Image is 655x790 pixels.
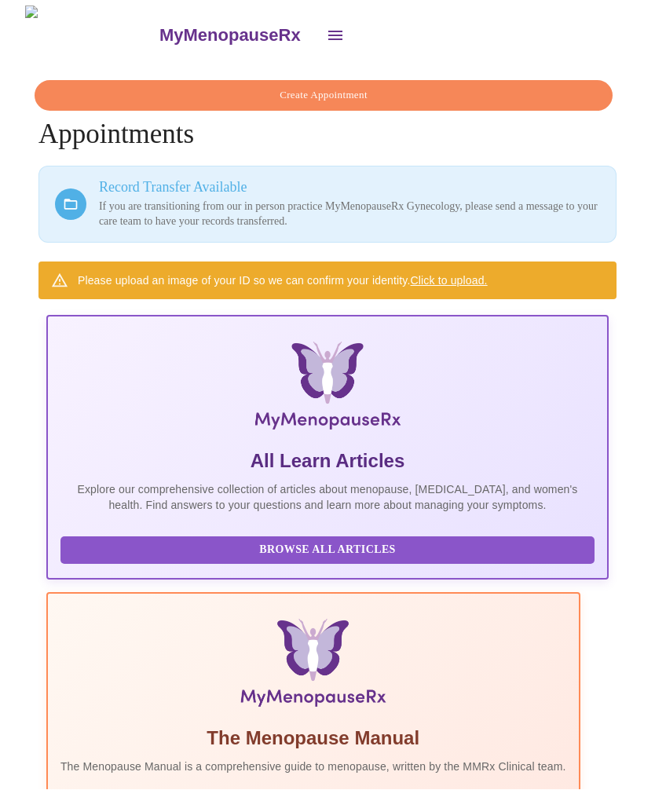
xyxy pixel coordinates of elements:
[60,543,598,556] a: Browse All Articles
[60,537,595,565] button: Browse All Articles
[411,275,488,287] a: Click to upload.
[35,81,613,112] button: Create Appointment
[145,342,510,437] img: MyMenopauseRx Logo
[38,81,617,151] h4: Appointments
[76,541,579,561] span: Browse All Articles
[60,759,566,775] p: The Menopause Manual is a comprehensive guide to menopause, written by the MMRx Clinical team.
[317,17,354,55] button: open drawer
[141,620,485,714] img: Menopause Manual
[25,6,157,65] img: MyMenopauseRx Logo
[78,267,488,295] div: Please upload an image of your ID so we can confirm your identity.
[99,199,600,230] p: If you are transitioning from our in person practice MyMenopauseRx Gynecology, please send a mess...
[53,87,595,105] span: Create Appointment
[157,9,316,64] a: MyMenopauseRx
[60,449,595,474] h5: All Learn Articles
[60,482,595,514] p: Explore our comprehensive collection of articles about menopause, [MEDICAL_DATA], and women's hea...
[159,26,301,46] h3: MyMenopauseRx
[99,180,600,196] h3: Record Transfer Available
[60,726,566,752] h5: The Menopause Manual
